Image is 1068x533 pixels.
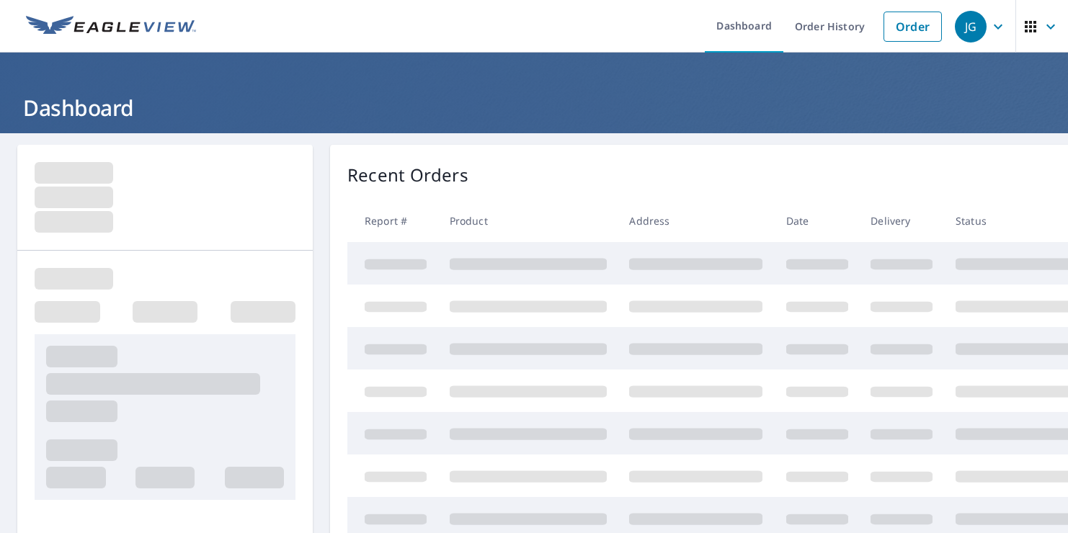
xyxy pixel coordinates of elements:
[775,200,860,242] th: Date
[438,200,618,242] th: Product
[17,93,1051,122] h1: Dashboard
[884,12,942,42] a: Order
[26,16,196,37] img: EV Logo
[955,11,987,42] div: JG
[347,162,468,188] p: Recent Orders
[859,200,944,242] th: Delivery
[347,200,438,242] th: Report #
[618,200,774,242] th: Address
